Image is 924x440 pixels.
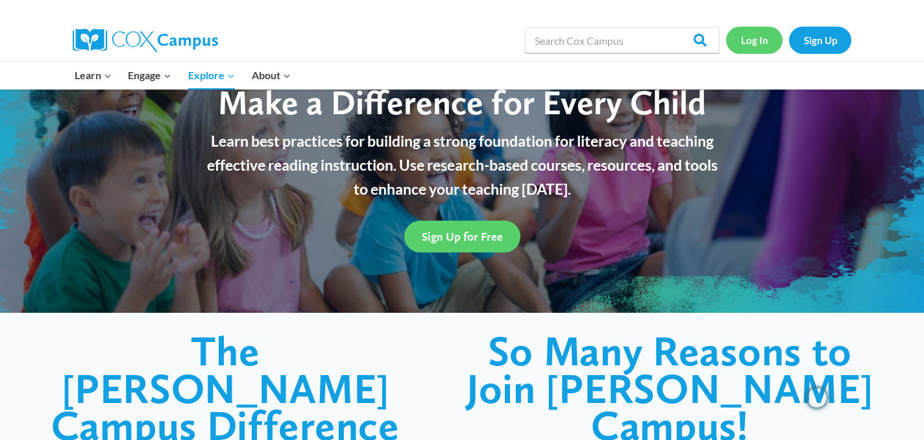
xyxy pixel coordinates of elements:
nav: Primary Navigation [66,62,298,89]
a: Log In [726,27,783,53]
img: Cox Campus [73,29,218,52]
button: Child menu of Explore [180,62,243,89]
button: Child menu of Learn [66,62,120,89]
button: Child menu of Engage [120,62,180,89]
button: Child menu of About [243,62,299,89]
span: Sign Up for Free [422,230,503,243]
nav: Secondary Navigation [726,27,851,53]
a: Sign Up for Free [404,221,520,252]
a: Sign Up [789,27,851,53]
input: Search Cox Campus [525,27,720,53]
span: Make a Difference for Every Child [218,82,706,123]
p: Learn best practices for building a strong foundation for literacy and teaching effective reading... [199,129,725,201]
